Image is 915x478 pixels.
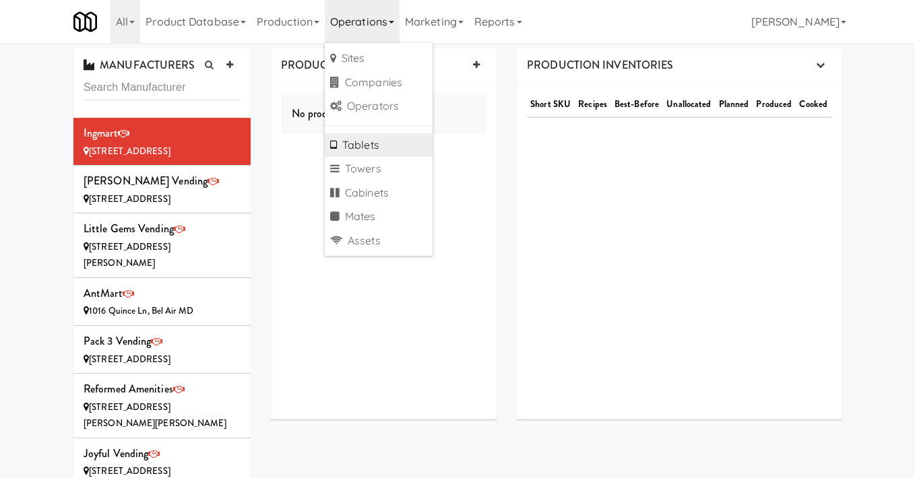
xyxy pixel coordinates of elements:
[325,71,433,95] a: Companies
[325,157,433,181] a: Towers
[84,125,118,141] span: Ingmart
[575,93,611,117] th: Recipes
[611,93,663,117] th: Best-Before
[89,304,193,317] span: 1016 Quince Ln, Bel Air MD
[325,205,433,229] a: Mates
[73,213,251,278] li: Little Gems Vending[STREET_ADDRESS][PERSON_NAME]
[84,333,151,349] span: Pack 3 Vending
[84,57,195,73] span: MANUFACTURERS
[84,381,173,397] span: Reformed Amenities
[325,133,433,158] a: Tablets
[716,93,753,117] th: Planned
[663,93,715,117] th: Unallocated
[89,193,170,205] span: [STREET_ADDRESS]
[796,93,831,117] th: Cooked
[73,118,251,166] li: Ingmart[STREET_ADDRESS]
[84,285,123,301] span: AntMart
[89,353,170,366] span: [STREET_ADDRESS]
[281,57,360,73] span: PRODUCTIONS
[325,94,433,118] a: Operators
[73,166,251,213] li: [PERSON_NAME] Vending[STREET_ADDRESS]
[325,46,433,71] a: Sites
[753,93,796,117] th: Produced
[325,229,433,253] a: Assets
[84,401,227,430] span: [STREET_ADDRESS][PERSON_NAME][PERSON_NAME]
[281,93,487,135] div: No productions found
[73,10,97,34] img: Micromart
[73,326,251,374] li: Pack 3 Vending[STREET_ADDRESS]
[84,240,170,270] span: [STREET_ADDRESS][PERSON_NAME]
[89,145,170,158] span: [STREET_ADDRESS]
[527,93,575,117] th: Short SKU
[84,75,241,100] input: Search Manufacturer
[84,221,174,236] span: Little Gems Vending
[84,446,148,461] span: Joyful Vending
[73,278,251,326] li: AntMart1016 Quince Ln, Bel Air MD
[325,181,433,205] a: Cabinets
[73,374,251,438] li: Reformed Amenities[STREET_ADDRESS][PERSON_NAME][PERSON_NAME]
[527,57,673,73] span: PRODUCTION INVENTORIES
[84,173,208,189] span: [PERSON_NAME] Vending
